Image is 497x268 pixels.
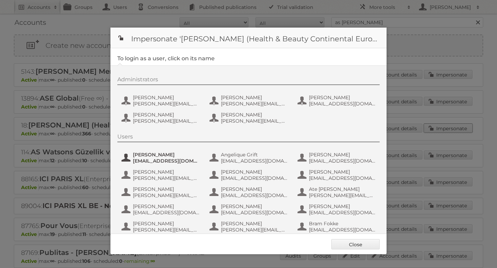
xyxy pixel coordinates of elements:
[221,112,288,118] span: [PERSON_NAME]
[309,220,376,227] span: Bram Fokke
[133,94,200,101] span: [PERSON_NAME]
[121,151,202,165] button: [PERSON_NAME] [EMAIL_ADDRESS][DOMAIN_NAME]
[309,158,376,164] span: [EMAIL_ADDRESS][DOMAIN_NAME]
[209,168,290,182] button: [PERSON_NAME] [EMAIL_ADDRESS][DOMAIN_NAME]
[133,209,200,216] span: [EMAIL_ADDRESS][DOMAIN_NAME]
[121,203,202,216] button: [PERSON_NAME] [EMAIL_ADDRESS][DOMAIN_NAME]
[209,151,290,165] button: Angelique Grift [EMAIL_ADDRESS][DOMAIN_NAME]
[209,111,290,125] button: [PERSON_NAME] [PERSON_NAME][EMAIL_ADDRESS][DOMAIN_NAME]
[297,94,378,107] button: [PERSON_NAME] [EMAIL_ADDRESS][DOMAIN_NAME]
[297,151,378,165] button: [PERSON_NAME] [EMAIL_ADDRESS][DOMAIN_NAME]
[221,227,288,233] span: [PERSON_NAME][EMAIL_ADDRESS][DOMAIN_NAME]
[121,185,202,199] button: [PERSON_NAME] [PERSON_NAME][EMAIL_ADDRESS][DOMAIN_NAME]
[221,158,288,164] span: [EMAIL_ADDRESS][DOMAIN_NAME]
[121,220,202,234] button: [PERSON_NAME] [PERSON_NAME][EMAIL_ADDRESS][DOMAIN_NAME]
[309,186,376,192] span: Ate [PERSON_NAME]
[221,220,288,227] span: [PERSON_NAME]
[133,203,200,209] span: [PERSON_NAME]
[133,101,200,107] span: [PERSON_NAME][EMAIL_ADDRESS][DOMAIN_NAME]
[133,112,200,118] span: [PERSON_NAME]
[297,185,378,199] button: Ate [PERSON_NAME] [PERSON_NAME][EMAIL_ADDRESS][DOMAIN_NAME]
[331,239,380,249] a: Close
[309,152,376,158] span: [PERSON_NAME]
[221,192,288,198] span: [EMAIL_ADDRESS][DOMAIN_NAME]
[221,186,288,192] span: [PERSON_NAME]
[121,111,202,125] button: [PERSON_NAME] [PERSON_NAME][EMAIL_ADDRESS][DOMAIN_NAME]
[309,175,376,181] span: [EMAIL_ADDRESS][DOMAIN_NAME]
[221,175,288,181] span: [EMAIL_ADDRESS][DOMAIN_NAME]
[117,133,380,142] div: Users
[309,101,376,107] span: [EMAIL_ADDRESS][DOMAIN_NAME]
[221,203,288,209] span: [PERSON_NAME]
[110,28,387,48] h1: Impersonate '[PERSON_NAME] (Health & Beauty Continental Europe) B.V.'
[297,203,378,216] button: [PERSON_NAME] [EMAIL_ADDRESS][DOMAIN_NAME]
[209,94,290,107] button: [PERSON_NAME] [PERSON_NAME][EMAIL_ADDRESS][DOMAIN_NAME]
[209,203,290,216] button: [PERSON_NAME] [EMAIL_ADDRESS][DOMAIN_NAME]
[133,220,200,227] span: [PERSON_NAME]
[221,118,288,124] span: [PERSON_NAME][EMAIL_ADDRESS][DOMAIN_NAME]
[221,169,288,175] span: [PERSON_NAME]
[221,152,288,158] span: Angelique Grift
[133,169,200,175] span: [PERSON_NAME]
[221,209,288,216] span: [EMAIL_ADDRESS][DOMAIN_NAME]
[133,186,200,192] span: [PERSON_NAME]
[133,175,200,181] span: [PERSON_NAME][EMAIL_ADDRESS][DOMAIN_NAME]
[309,169,376,175] span: [PERSON_NAME]
[133,227,200,233] span: [PERSON_NAME][EMAIL_ADDRESS][DOMAIN_NAME]
[297,220,378,234] button: Bram Fokke [EMAIL_ADDRESS][DOMAIN_NAME]
[309,209,376,216] span: [EMAIL_ADDRESS][DOMAIN_NAME]
[133,158,200,164] span: [EMAIL_ADDRESS][DOMAIN_NAME]
[309,203,376,209] span: [PERSON_NAME]
[209,220,290,234] button: [PERSON_NAME] [PERSON_NAME][EMAIL_ADDRESS][DOMAIN_NAME]
[309,227,376,233] span: [EMAIL_ADDRESS][DOMAIN_NAME]
[133,152,200,158] span: [PERSON_NAME]
[133,118,200,124] span: [PERSON_NAME][EMAIL_ADDRESS][DOMAIN_NAME]
[117,55,215,62] legend: To login as a user, click on its name
[309,192,376,198] span: [PERSON_NAME][EMAIL_ADDRESS][DOMAIN_NAME]
[209,185,290,199] button: [PERSON_NAME] [EMAIL_ADDRESS][DOMAIN_NAME]
[297,168,378,182] button: [PERSON_NAME] [EMAIL_ADDRESS][DOMAIN_NAME]
[221,94,288,101] span: [PERSON_NAME]
[121,94,202,107] button: [PERSON_NAME] [PERSON_NAME][EMAIL_ADDRESS][DOMAIN_NAME]
[133,192,200,198] span: [PERSON_NAME][EMAIL_ADDRESS][DOMAIN_NAME]
[309,94,376,101] span: [PERSON_NAME]
[221,101,288,107] span: [PERSON_NAME][EMAIL_ADDRESS][DOMAIN_NAME]
[121,168,202,182] button: [PERSON_NAME] [PERSON_NAME][EMAIL_ADDRESS][DOMAIN_NAME]
[117,76,380,85] div: Administrators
